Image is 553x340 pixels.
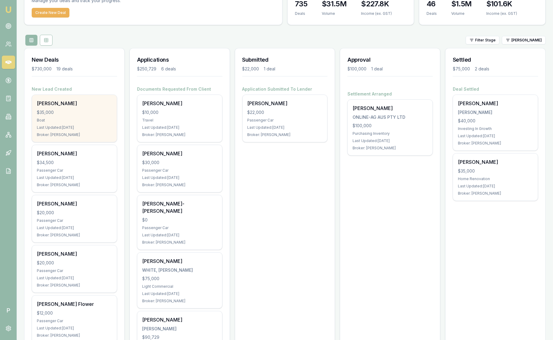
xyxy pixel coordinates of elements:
div: 1 deal [371,66,383,72]
div: Last Updated: [DATE] [37,225,112,230]
div: Broker: [PERSON_NAME] [142,132,217,137]
div: $22,000 [242,66,259,72]
div: 6 deals [161,66,176,72]
div: Volume [322,11,347,16]
div: [PERSON_NAME] [458,100,533,107]
div: Last Updated: [DATE] [37,175,112,180]
div: Deals [295,11,307,16]
div: Last Updated: [DATE] [248,125,323,130]
div: Broker: [PERSON_NAME] [37,183,112,187]
div: Broker: [PERSON_NAME] [353,146,428,151]
h3: Approval [347,56,433,64]
h4: New Lead Created [32,86,117,92]
div: Last Updated: [DATE] [458,134,533,138]
div: Last Updated: [DATE] [142,233,217,238]
button: Create New Deal [32,8,69,18]
div: Broker: [PERSON_NAME] [142,183,217,187]
div: Last Updated: [DATE] [37,326,112,331]
div: Purchasing Inventory [353,131,428,136]
div: [PERSON_NAME] [458,109,533,115]
div: Investing In Growth [458,126,533,131]
div: Last Updated: [DATE] [142,125,217,130]
div: [PERSON_NAME] [458,158,533,166]
div: Income (ex. GST) [486,11,517,16]
div: $75,000 [453,66,470,72]
div: Broker: [PERSON_NAME] [37,233,112,238]
div: ONLINE-AG AUS PTY LTD [353,114,428,120]
div: Passenger Car [37,268,112,273]
div: [PERSON_NAME] [142,257,217,265]
div: Deals [427,11,437,16]
div: $100,000 [347,66,366,72]
div: [PERSON_NAME] [142,316,217,323]
div: $30,000 [142,160,217,166]
div: Last Updated: [DATE] [142,175,217,180]
div: [PERSON_NAME]-[PERSON_NAME] [142,200,217,215]
div: Volume [451,11,472,16]
span: [PERSON_NAME] [511,38,542,43]
div: Broker: [PERSON_NAME] [37,283,112,288]
div: $20,000 [37,260,112,266]
div: Last Updated: [DATE] [37,125,112,130]
div: [PERSON_NAME] [37,100,112,107]
div: $34,500 [37,160,112,166]
h3: Applications [137,56,222,64]
span: P [2,304,15,317]
h4: Settlement Arranged [347,91,433,97]
div: [PERSON_NAME] Flower [37,300,112,308]
div: $22,000 [248,109,323,115]
h4: Application Submitted To Lender [242,86,328,92]
div: Last Updated: [DATE] [142,291,217,296]
div: $0 [142,217,217,223]
div: Passenger Car [248,118,323,123]
div: Last Updated: [DATE] [458,184,533,189]
div: $12,000 [37,310,112,316]
div: [PERSON_NAME] [37,150,112,157]
div: Passenger Car [142,168,217,173]
div: Passenger Car [37,319,112,323]
div: Broker: [PERSON_NAME] [248,132,323,137]
h3: New Deals [32,56,117,64]
div: Travel [142,118,217,123]
div: [PERSON_NAME] [142,326,217,332]
div: [PERSON_NAME] [37,200,112,207]
h4: Documents Requested From Client [137,86,222,92]
div: $35,000 [458,168,533,174]
div: [PERSON_NAME] [37,250,112,257]
div: Light Commercial [142,284,217,289]
div: $40,000 [458,118,533,124]
div: Broker: [PERSON_NAME] [458,191,533,196]
div: $10,000 [142,109,217,115]
div: $75,000 [142,276,217,282]
div: $250,729 [137,66,156,72]
div: [PERSON_NAME] [248,100,323,107]
div: [PERSON_NAME] [353,105,428,112]
div: $35,000 [37,109,112,115]
div: Last Updated: [DATE] [37,276,112,280]
div: Passenger Car [37,218,112,223]
div: Passenger Car [37,168,112,173]
div: Broker: [PERSON_NAME] [37,132,112,137]
h3: Submitted [242,56,328,64]
div: [PERSON_NAME] [142,100,217,107]
div: 19 deals [56,66,73,72]
div: Income (ex. GST) [361,11,392,16]
div: Broker: [PERSON_NAME] [142,240,217,245]
button: [PERSON_NAME] [502,36,546,44]
h4: Deal Settled [453,86,538,92]
div: Last Updated: [DATE] [353,138,428,143]
div: Broker: [PERSON_NAME] [142,299,217,303]
div: 1 deal [264,66,276,72]
img: emu-icon-u.png [5,6,12,13]
div: Broker: [PERSON_NAME] [458,141,533,146]
span: Filter Stage [475,38,496,43]
div: Passenger Car [142,225,217,230]
div: Boat [37,118,112,123]
div: Broker: [PERSON_NAME] [37,333,112,338]
div: 2 deals [475,66,489,72]
div: Home Renovation [458,176,533,181]
div: [PERSON_NAME] [142,150,217,157]
div: $20,000 [37,210,112,216]
div: $100,000 [353,123,428,129]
